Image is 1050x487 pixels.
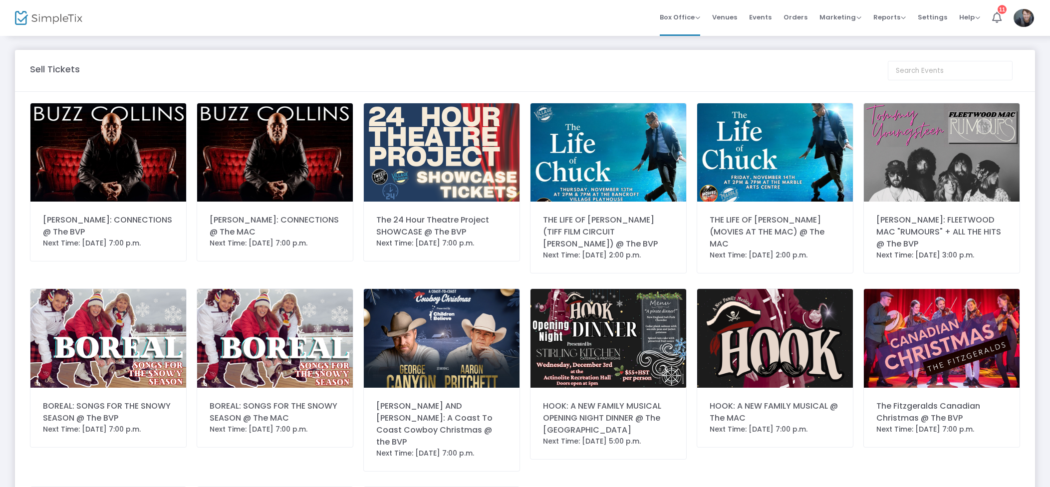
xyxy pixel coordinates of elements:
div: [PERSON_NAME]: FLEETWOOD MAC "RUMOURS" + ALL THE HITS @ The BVP [876,214,1007,250]
span: Help [959,12,980,22]
div: Next Time: [DATE] 7:00 p.m. [710,424,840,435]
div: Next Time: [DATE] 2:00 p.m. [710,250,840,260]
img: 6388777152917833832025SeasonGraphics-2.png [197,289,353,387]
div: THE LIFE OF [PERSON_NAME] (MOVIES AT THE MAC) @ The MAC [710,214,840,250]
img: 63877746130550090928.png [864,103,1020,202]
span: Settings [918,4,947,30]
img: BuzzConnectionsHoriz.jpg [197,103,353,202]
img: 6388801875069424032024SeasonWebsite2000x1500px.png [864,289,1020,387]
div: [PERSON_NAME]: CONNECTIONS @ The BVP [43,214,174,238]
div: The Fitzgeralds Canadian Christmas @ The BVP [876,400,1007,424]
input: Search Events [888,61,1013,80]
img: 6386588902176337525.png [697,289,853,387]
div: Next Time: [DATE] 7:00 p.m. [876,424,1007,435]
div: 11 [998,5,1007,14]
span: Venues [712,4,737,30]
img: 2025GraphicSquares-2.png [364,289,520,387]
m-panel-title: Sell Tickets [30,62,80,76]
div: [PERSON_NAME]: CONNECTIONS @ The MAC [210,214,340,238]
img: 6389137852348653846386364365728864742024SeasonWebsite2000x1500px-3.png [364,103,520,202]
span: Events [749,4,772,30]
div: Next Time: [DATE] 3:00 p.m. [876,250,1007,260]
div: HOOK: A NEW FAMILY MUSICAL @ The MAC [710,400,840,424]
div: Next Time: [DATE] 7:00 p.m. [43,424,174,435]
div: Next Time: [DATE] 7:00 p.m. [43,238,174,248]
div: BOREAL: SONGS FOR THE SNOWY SEASON @ The BVP [43,400,174,424]
div: Next Time: [DATE] 7:00 p.m. [210,238,340,248]
div: The 24 Hour Theatre Project SHOWCASE @ The BVP [376,214,507,238]
div: THE LIFE OF [PERSON_NAME] (TIFF FILM CIRCUIT [PERSON_NAME]) @ The BVP [543,214,674,250]
span: Marketing [819,12,861,22]
div: Next Time: [DATE] 7:00 p.m. [376,448,507,459]
span: Reports [873,12,906,22]
div: Next Time: [DATE] 5:00 p.m. [543,436,674,447]
img: 63890260803111114244.png [697,103,853,202]
div: [PERSON_NAME] AND [PERSON_NAME]: A Coast To Coast Cowboy Christmas @ the BVP [376,400,507,448]
img: 6388777100125970242025SeasonGraphics-2.png [30,289,186,387]
span: Orders [784,4,807,30]
div: Next Time: [DATE] 7:00 p.m. [210,424,340,435]
img: 63890254538904642341.png [530,103,686,202]
span: Box Office [660,12,700,22]
div: Next Time: [DATE] 2:00 p.m. [543,250,674,260]
div: Next Time: [DATE] 7:00 p.m. [376,238,507,248]
div: BOREAL: SONGS FOR THE SNOWY SEASON @ The MAC [210,400,340,424]
img: 638798022661865066BuzzConnectionsHoriz.jpg [30,103,186,202]
img: 63884757272722031113.png [530,289,686,387]
div: HOOK: A NEW FAMILY MUSICAL OPENING NIGHT DINNER @ The [GEOGRAPHIC_DATA] [543,400,674,436]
